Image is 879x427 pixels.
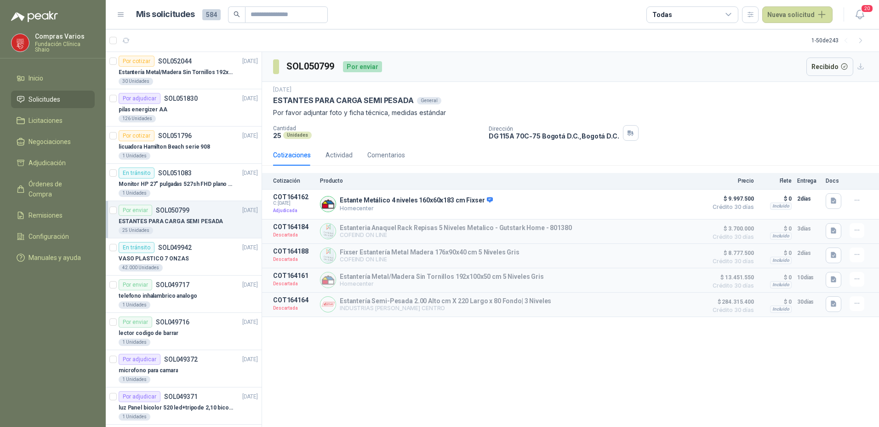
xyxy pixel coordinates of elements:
p: Producto [320,178,702,184]
p: SOL051830 [164,95,198,102]
div: Incluido [770,281,792,289]
p: [DATE] [242,206,258,215]
div: Por adjudicar [119,354,160,365]
div: Incluido [770,257,792,264]
div: Actividad [325,150,353,160]
span: Crédito 30 días [708,307,754,313]
p: SOL051083 [158,170,192,176]
button: Recibido [806,58,854,76]
p: COT164162 [273,193,314,201]
p: DG 115A 70C-75 Bogotá D.C. , Bogotá D.C. [489,132,619,140]
div: 1 - 50 de 243 [811,33,868,48]
p: [DATE] [242,318,258,327]
p: SOL051796 [158,133,192,139]
span: Manuales y ayuda [29,253,81,263]
p: Descartada [273,304,314,313]
div: Incluido [770,232,792,240]
a: Por cotizarSOL052044[DATE] Estantería Metal/Madera Sin Tornillos 192x100x50 cm 5 Niveles Gris30 U... [106,52,262,89]
div: 30 Unidades [119,78,153,85]
p: Dirección [489,126,619,132]
p: [DATE] [273,86,291,94]
span: Licitaciones [29,115,63,126]
a: Por adjudicarSOL051830[DATE] pilas energizer AA126 Unidades [106,89,262,127]
p: licuadora Hamilton Beach serie 908 [119,143,210,151]
p: Estante Metálico 4 niveles 160x60x183 cm Fixser [340,196,493,205]
span: Adjudicación [29,158,66,168]
a: Por enviarSOL049717[DATE] telefono inhalambrico analogo1 Unidades [106,276,262,313]
span: Crédito 30 días [708,283,754,289]
p: SOL049717 [156,282,189,288]
a: Licitaciones [11,112,95,129]
span: Órdenes de Compra [29,179,86,199]
img: Company Logo [320,224,336,239]
p: lector codigo de barrar [119,329,178,338]
p: [DATE] [242,355,258,364]
div: 1 Unidades [119,152,150,160]
p: 3 días [797,223,820,234]
p: Descartada [273,279,314,289]
a: Órdenes de Compra [11,175,95,203]
p: microfono para camara [119,366,178,375]
a: Manuales y ayuda [11,249,95,266]
p: Precio [708,178,754,184]
span: search [234,11,240,17]
div: Por cotizar [119,56,154,67]
div: 1 Unidades [119,413,150,421]
p: Estantería Metal/Madera Sin Tornillos 192x100x50 cm 5 Niveles Gris [119,68,233,77]
p: Homecenter [340,280,544,287]
span: Crédito 30 días [708,234,754,240]
div: 42.000 Unidades [119,264,163,271]
p: Cotización [273,178,314,184]
div: Por enviar [343,61,382,72]
p: Adjudicada [273,206,314,215]
p: [DATE] [242,132,258,140]
span: Crédito 30 días [708,259,754,264]
p: ESTANTES PARA CARGA SEMI PESADA [273,96,413,105]
p: $ 0 [759,296,792,307]
div: Cotizaciones [273,150,311,160]
p: Fixser Estantería Metal Madera 176x90x40 cm 5 Niveles Gris [340,248,519,256]
div: Por adjudicar [119,391,160,402]
a: Por adjudicarSOL049372[DATE] microfono para camara1 Unidades [106,350,262,387]
p: Por favor adjuntar foto y ficha técnica, medidas estándar [273,108,868,118]
div: 126 Unidades [119,115,156,122]
a: Solicitudes [11,91,95,108]
p: Descartada [273,255,314,264]
p: Homecenter [340,205,493,212]
p: $ 0 [759,272,792,283]
div: 1 Unidades [119,301,150,309]
span: $ 3.700.000 [708,223,754,234]
a: Por enviarSOL049716[DATE] lector codigo de barrar1 Unidades [106,313,262,350]
p: 10 días [797,272,820,283]
div: Incluido [770,202,792,210]
span: $ 8.777.500 [708,248,754,259]
span: $ 284.315.400 [708,296,754,307]
img: Company Logo [320,272,336,288]
div: Todas [652,10,672,20]
a: Inicio [11,69,95,87]
p: COT164184 [273,223,314,231]
span: 20 [861,4,873,13]
a: Por cotizarSOL051796[DATE] licuadora Hamilton Beach serie 9081 Unidades [106,127,262,164]
p: $ 0 [759,248,792,259]
p: VASO PLASTICO 7 ONZAS [119,254,188,263]
p: $ 0 [759,193,792,204]
p: Compras Varios [35,33,95,40]
span: Inicio [29,73,43,83]
p: COT164161 [273,272,314,279]
div: 1 Unidades [119,376,150,383]
span: $ 13.451.550 [708,272,754,283]
p: luz Panel bicolor 520 led+tripode 2,10 bicolor, [119,404,233,412]
p: Cantidad [273,125,481,132]
p: INDUSTRIAS [PERSON_NAME] CENTRO [340,305,551,312]
span: Remisiones [29,210,63,220]
a: Por enviarSOL050799[DATE] ESTANTES PARA CARGA SEMI PESADA25 Unidades [106,201,262,238]
a: Por adjudicarSOL049371[DATE] luz Panel bicolor 520 led+tripode 2,10 bicolor,1 Unidades [106,387,262,425]
h1: Mis solicitudes [136,8,195,21]
div: En tránsito [119,242,154,253]
button: Nueva solicitud [762,6,833,23]
p: COFEIND ON LINE [340,231,572,238]
p: SOL050799 [156,207,189,213]
div: General [417,97,441,104]
p: [DATE] [242,243,258,252]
